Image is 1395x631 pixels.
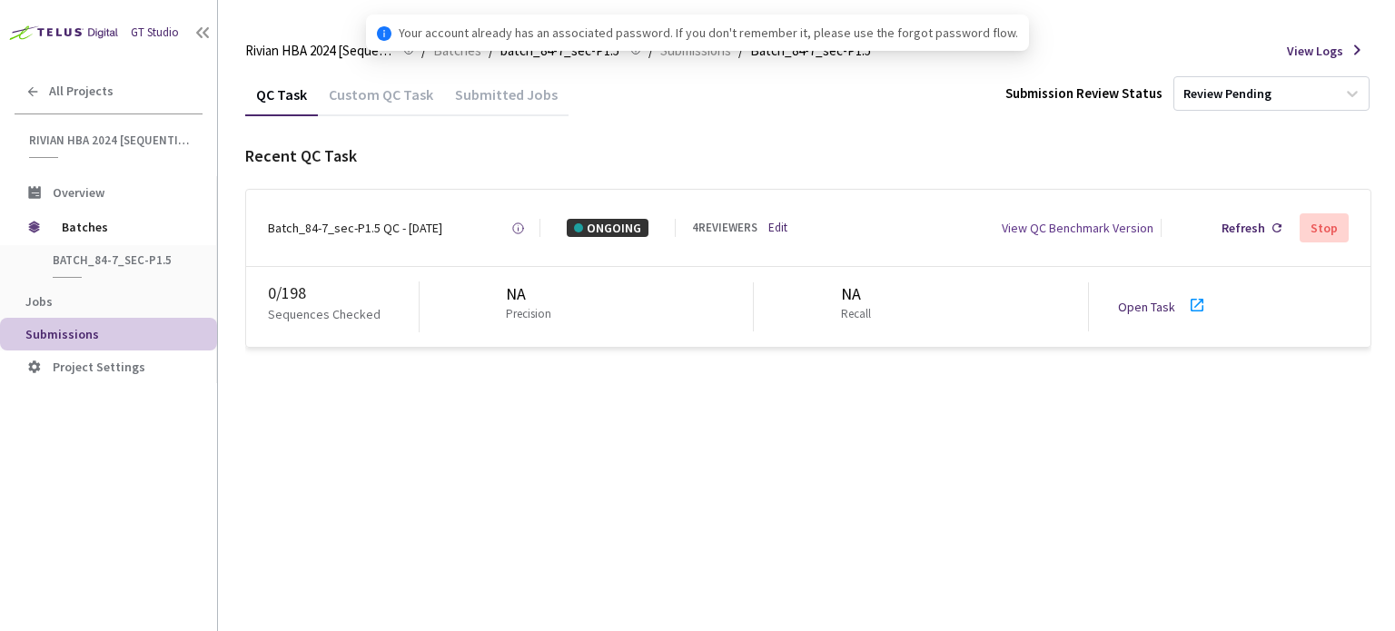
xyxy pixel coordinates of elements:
[1311,221,1338,235] div: Stop
[1287,42,1343,60] span: View Logs
[245,40,392,62] span: Rivian HBA 2024 [Sequential]
[53,184,104,201] span: Overview
[430,40,485,60] a: Batches
[53,252,187,268] span: batch_84-7_sec-P1.5
[506,306,551,323] p: Precision
[245,85,318,116] div: QC Task
[268,219,442,237] div: Batch_84-7_sec-P1.5 QC - [DATE]
[506,282,559,306] div: NA
[377,26,391,41] span: info-circle
[1005,84,1162,103] div: Submission Review Status
[444,85,569,116] div: Submitted Jobs
[318,85,444,116] div: Custom QC Task
[1002,219,1153,237] div: View QC Benchmark Version
[131,25,179,42] div: GT Studio
[25,326,99,342] span: Submissions
[1222,219,1265,237] div: Refresh
[53,359,145,375] span: Project Settings
[399,23,1018,43] span: Your account already has an associated password. If you don't remember it, please use the forgot ...
[1183,85,1271,103] div: Review Pending
[49,84,114,99] span: All Projects
[268,305,381,323] p: Sequences Checked
[841,282,878,306] div: NA
[25,293,53,310] span: Jobs
[1118,299,1175,315] a: Open Task
[768,220,787,237] a: Edit
[268,281,419,305] div: 0 / 198
[692,220,757,237] div: 4 REVIEWERS
[245,144,1371,168] div: Recent QC Task
[62,209,186,245] span: Batches
[657,40,735,60] a: Submissions
[29,133,192,148] span: Rivian HBA 2024 [Sequential]
[567,219,648,237] div: ONGOING
[841,306,871,323] p: Recall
